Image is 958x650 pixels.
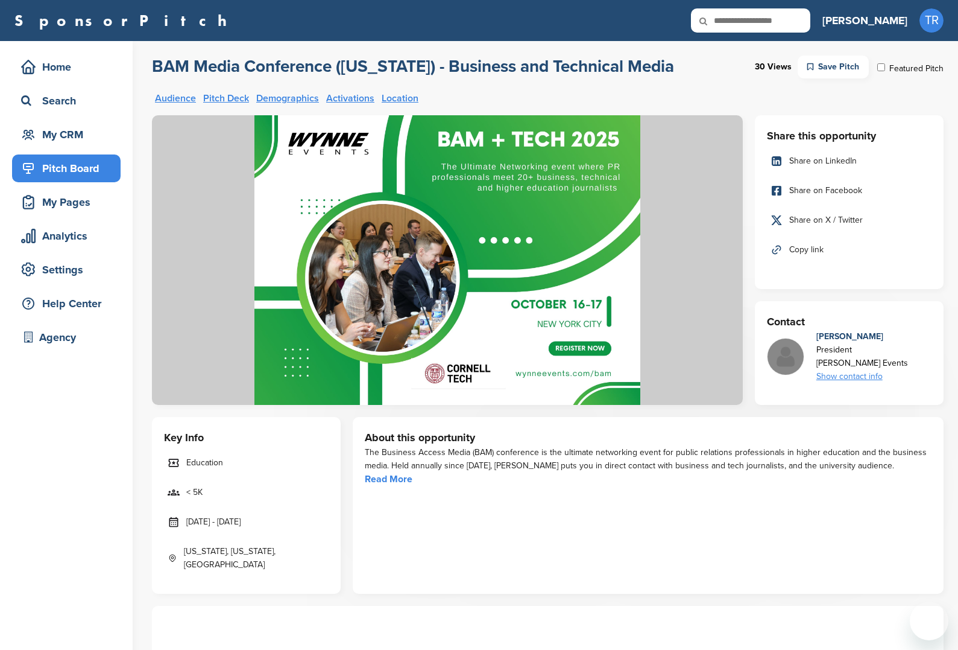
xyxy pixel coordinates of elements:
[822,7,907,34] a: [PERSON_NAME]
[12,121,121,148] a: My CRM
[12,222,121,250] a: Analytics
[767,237,931,263] a: Copy link
[816,357,908,370] div: [PERSON_NAME] Events
[186,515,241,529] span: [DATE] - [DATE]
[767,313,931,330] h3: Contact
[365,446,931,473] div: The Business Access Media (BAM) conference is the ultimate networking event for public relations ...
[155,94,196,103] a: Audience
[12,53,121,81] a: Home
[152,56,674,78] a: BAM Media Conference ([US_STATE]) - Business and Technical Media
[365,473,412,485] a: Read More
[822,12,907,29] h3: [PERSON_NAME]
[816,370,908,383] div: Show contact info
[18,293,121,314] div: Help Center
[767,208,931,233] a: Share on X / Twitter
[12,87,121,115] a: Search
[12,290,121,317] a: Help Center
[203,94,249,103] a: Pitch Deck
[919,8,944,33] span: TR
[789,243,824,256] span: Copy link
[18,90,121,112] div: Search
[767,148,931,174] a: Share on LinkedIn
[18,225,121,247] div: Analytics
[767,339,804,375] img: Missing
[14,13,235,28] a: SponsorPitch
[755,62,792,72] strong: 30 Views
[184,545,325,572] span: [US_STATE], [US_STATE], [GEOGRAPHIC_DATA]
[12,188,121,216] a: My Pages
[256,94,319,103] a: Demographics
[12,155,121,182] a: Pitch Board
[186,486,203,499] span: < 5K
[789,155,857,168] span: Share on LinkedIn
[816,343,908,357] div: President
[18,191,121,213] div: My Pages
[767,127,931,144] h3: Share this opportunity
[798,56,869,78] div: Save Pitch
[186,456,223,470] span: Education
[767,178,931,203] a: Share on Facebook
[18,158,121,179] div: Pitch Board
[789,184,862,197] span: Share on Facebook
[326,94,374,103] a: Activations
[910,602,948,640] iframe: Button to launch messaging window
[18,56,121,78] div: Home
[816,330,908,343] div: [PERSON_NAME]
[365,429,931,446] h3: About this opportunity
[382,94,418,103] a: Location
[18,259,121,281] div: Settings
[152,56,674,77] h2: BAM Media Conference ([US_STATE]) - Business and Technical Media
[18,327,121,348] div: Agency
[18,124,121,145] div: My CRM
[12,256,121,284] a: Settings
[152,115,743,405] img: Sponsorpitch &
[889,63,944,74] label: Featured Pitch
[789,214,863,227] span: Share on X / Twitter
[164,429,329,446] h3: Key Info
[12,323,121,351] a: Agency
